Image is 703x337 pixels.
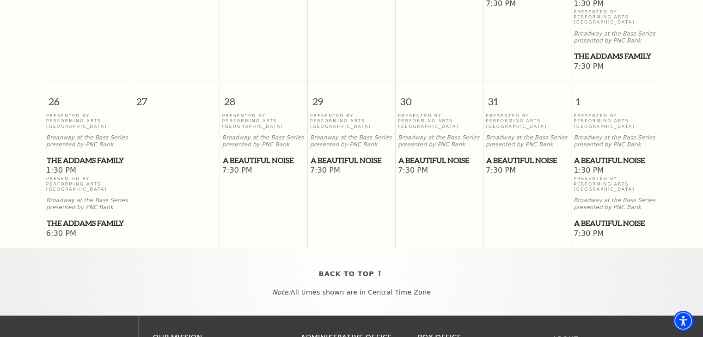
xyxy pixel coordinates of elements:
[486,134,569,148] p: Broadway at the Bass Series presented by PNC Bank
[9,289,694,296] p: All times shown are in Central Time Zone
[310,134,393,148] p: Broadway at the Bass Series presented by PNC Bank
[574,30,657,44] p: Broadway at the Bass Series presented by PNC Bank
[222,166,306,176] span: 7:30 PM
[574,197,657,211] p: Broadway at the Bass Series presented by PNC Bank
[46,113,129,129] p: Presented By Performing Arts [GEOGRAPHIC_DATA]
[47,217,129,229] span: The Addams Family
[486,113,569,129] p: Presented By Performing Arts [GEOGRAPHIC_DATA]
[46,197,129,211] p: Broadway at the Bass Series presented by PNC Bank
[46,176,129,192] p: Presented By Performing Arts [GEOGRAPHIC_DATA]
[673,311,693,331] div: Accessibility Menu
[220,81,307,113] span: 28
[310,113,393,129] p: Presented By Performing Arts [GEOGRAPHIC_DATA]
[486,155,569,166] span: A Beautiful Noise
[310,155,393,166] a: A Beautiful Noise
[308,81,395,113] span: 29
[46,155,129,166] a: The Addams Family
[574,176,657,192] p: Presented By Performing Arts [GEOGRAPHIC_DATA]
[574,9,657,25] p: Presented By Performing Arts [GEOGRAPHIC_DATA]
[222,134,306,148] p: Broadway at the Bass Series presented by PNC Bank
[486,155,569,166] a: A Beautiful Noise
[483,81,571,113] span: 31
[574,113,657,129] p: Presented By Performing Arts [GEOGRAPHIC_DATA]
[223,155,305,166] span: A Beautiful Noise
[574,50,657,62] a: The Addams Family
[574,155,657,166] a: A Beautiful Noise
[571,81,659,113] span: 1
[398,166,481,176] span: 7:30 PM
[47,155,129,166] span: The Addams Family
[222,155,306,166] a: A Beautiful Noise
[574,50,656,62] span: The Addams Family
[46,217,129,229] a: The Addams Family
[46,166,129,176] span: 1:30 PM
[574,229,657,239] span: 7:30 PM
[574,217,656,229] span: A Beautiful Noise
[222,113,306,129] p: Presented By Performing Arts [GEOGRAPHIC_DATA]
[46,134,129,148] p: Broadway at the Bass Series presented by PNC Bank
[574,62,657,72] span: 7:30 PM
[398,155,481,166] a: A Beautiful Noise
[574,134,657,148] p: Broadway at the Bass Series presented by PNC Bank
[574,155,656,166] span: A Beautiful Noise
[396,81,483,113] span: 30
[319,268,374,280] span: Back To Top
[310,166,393,176] span: 7:30 PM
[486,166,569,176] span: 7:30 PM
[398,134,481,148] p: Broadway at the Bass Series presented by PNC Bank
[46,229,129,239] span: 6:30 PM
[574,217,657,229] a: A Beautiful Noise
[44,81,132,113] span: 26
[132,81,220,113] span: 27
[574,166,657,176] span: 1:30 PM
[272,289,291,296] em: Note:
[398,113,481,129] p: Presented By Performing Arts [GEOGRAPHIC_DATA]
